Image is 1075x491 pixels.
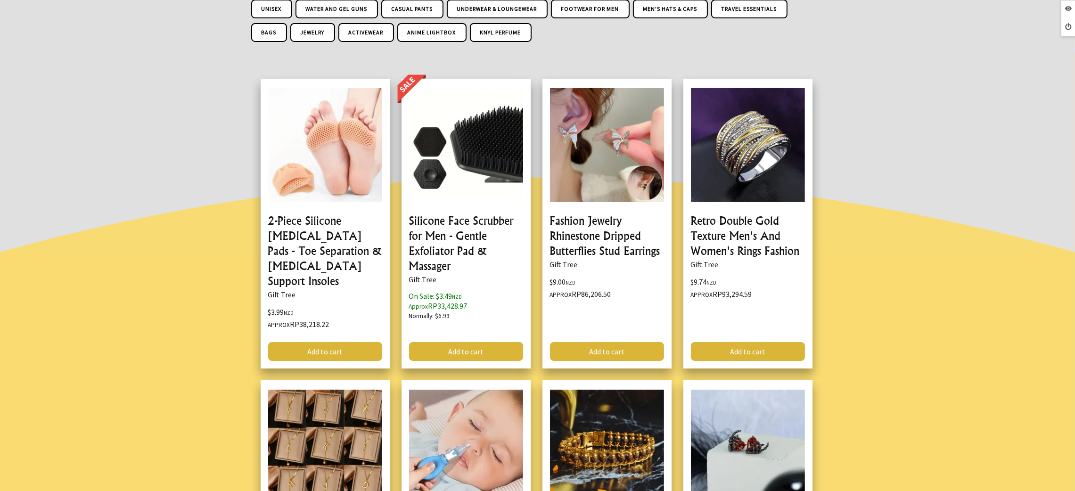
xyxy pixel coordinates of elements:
[691,342,805,361] a: Add to cart
[397,23,467,42] a: Anime Lightbox
[470,23,532,42] a: Knyl Perfume
[397,74,430,106] img: OnSale
[409,342,523,361] a: Add to cart
[268,342,382,361] a: Add to cart
[290,23,335,42] a: Jewelry
[550,342,664,361] a: Add to cart
[338,23,394,42] a: ActiveWear
[251,23,287,42] a: Bags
